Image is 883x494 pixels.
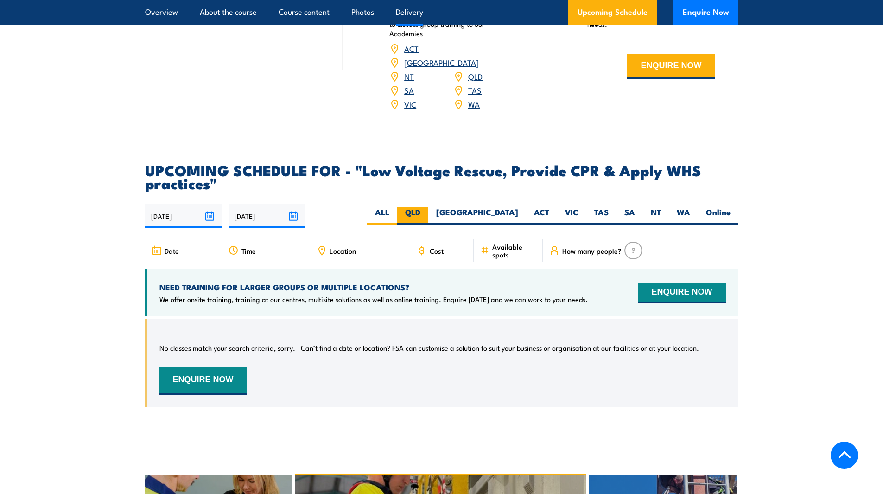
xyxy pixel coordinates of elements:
[145,204,222,228] input: From date
[404,84,414,96] a: SA
[404,98,416,109] a: VIC
[526,207,557,225] label: ACT
[159,367,247,395] button: ENQUIRE NOW
[367,207,397,225] label: ALL
[669,207,698,225] label: WA
[638,283,725,303] button: ENQUIRE NOW
[430,247,444,255] span: Cost
[404,71,414,82] a: NT
[404,43,419,54] a: ACT
[428,207,526,225] label: [GEOGRAPHIC_DATA]
[159,282,588,292] h4: NEED TRAINING FOR LARGER GROUPS OR MULTIPLE LOCATIONS?
[404,57,479,68] a: [GEOGRAPHIC_DATA]
[643,207,669,225] label: NT
[492,243,536,258] span: Available spots
[468,84,482,96] a: TAS
[698,207,738,225] label: Online
[468,71,483,82] a: QLD
[562,247,622,255] span: How many people?
[627,54,715,79] button: ENQUIRE NOW
[330,247,356,255] span: Location
[301,343,699,353] p: Can’t find a date or location? FSA can customise a solution to suit your business or organisation...
[616,207,643,225] label: SA
[241,247,256,255] span: Time
[397,207,428,225] label: QLD
[159,343,295,353] p: No classes match your search criteria, sorry.
[557,207,586,225] label: VIC
[586,207,616,225] label: TAS
[468,98,480,109] a: WA
[145,163,738,189] h2: UPCOMING SCHEDULE FOR - "Low Voltage Rescue, Provide CPR & Apply WHS practices"
[165,247,179,255] span: Date
[159,295,588,304] p: We offer onsite training, training at our centres, multisite solutions as well as online training...
[229,204,305,228] input: To date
